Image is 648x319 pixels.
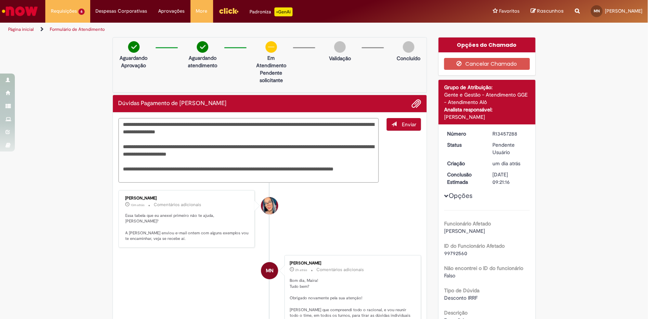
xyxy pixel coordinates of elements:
[126,196,249,201] div: [PERSON_NAME]
[128,41,140,53] img: check-circle-green.png
[96,7,147,15] span: Despesas Corporativas
[397,55,420,62] p: Concluído
[316,267,364,273] small: Comentários adicionais
[261,197,278,214] div: Maira Priscila Da Silva Arnaldo
[411,99,421,108] button: Adicionar anexos
[329,55,351,62] p: Validação
[439,38,535,52] div: Opções do Chamado
[444,294,478,301] span: Desconto IRRF
[6,23,426,36] ul: Trilhas de página
[444,265,523,271] b: Não encontrei o ID do funcionário
[493,160,521,167] span: um dia atrás
[537,7,564,14] span: Rascunhos
[159,7,185,15] span: Aprovações
[444,91,530,106] div: Gente e Gestão - Atendimento GGE - Atendimento Alô
[131,203,145,207] span: 13m atrás
[126,213,249,242] p: Essa tabela que eu anexei primeiro não te ajuda, [PERSON_NAME]? A [PERSON_NAME] enviou e-mail ont...
[116,54,152,69] p: Aguardando Aprovação
[493,141,527,156] div: Pendente Usuário
[442,130,487,137] dt: Número
[78,9,85,15] span: 6
[185,54,221,69] p: Aguardando atendimento
[493,160,527,167] div: 28/08/2025 11:40:55
[442,160,487,167] dt: Criação
[499,7,520,15] span: Favoritos
[131,203,145,207] time: 29/08/2025 13:42:06
[266,262,273,280] span: MN
[444,242,505,249] b: ID do Funcionário Afetado
[444,309,468,316] b: Descrição
[51,7,77,15] span: Requisições
[196,7,208,15] span: More
[442,141,487,149] dt: Status
[444,84,530,91] div: Grupo de Atribuição:
[444,250,467,257] span: 99792560
[50,26,105,32] a: Formulário de Atendimento
[442,171,487,186] dt: Conclusão Estimada
[493,160,521,167] time: 28/08/2025 11:40:55
[250,7,293,16] div: Padroniza
[444,228,485,234] span: [PERSON_NAME]
[261,262,278,279] div: Mario Romano Neto
[387,118,421,131] button: Enviar
[403,41,414,53] img: img-circle-grey.png
[444,272,455,279] span: Falso
[444,113,530,121] div: [PERSON_NAME]
[402,121,416,128] span: Enviar
[197,41,208,53] img: check-circle-green.png
[295,268,307,272] span: 2h atrás
[253,54,289,69] p: Em Atendimento
[118,100,227,107] h2: Dúvidas Pagamento de Salário Histórico de tíquete
[290,261,413,266] div: [PERSON_NAME]
[118,118,379,183] textarea: Digite sua mensagem aqui...
[605,8,642,14] span: [PERSON_NAME]
[274,7,293,16] p: +GenAi
[219,5,239,16] img: click_logo_yellow_360x200.png
[444,220,491,227] b: Funcionário Afetado
[444,58,530,70] button: Cancelar Chamado
[253,69,289,84] p: Pendente solicitante
[154,202,202,208] small: Comentários adicionais
[594,9,600,13] span: MN
[1,4,39,19] img: ServiceNow
[266,41,277,53] img: circle-minus.png
[531,8,564,15] a: Rascunhos
[334,41,346,53] img: img-circle-grey.png
[444,287,479,294] b: Tipo de Dúvida
[8,26,34,32] a: Página inicial
[493,130,527,137] div: R13457288
[444,106,530,113] div: Analista responsável:
[493,171,527,186] div: [DATE] 09:21:16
